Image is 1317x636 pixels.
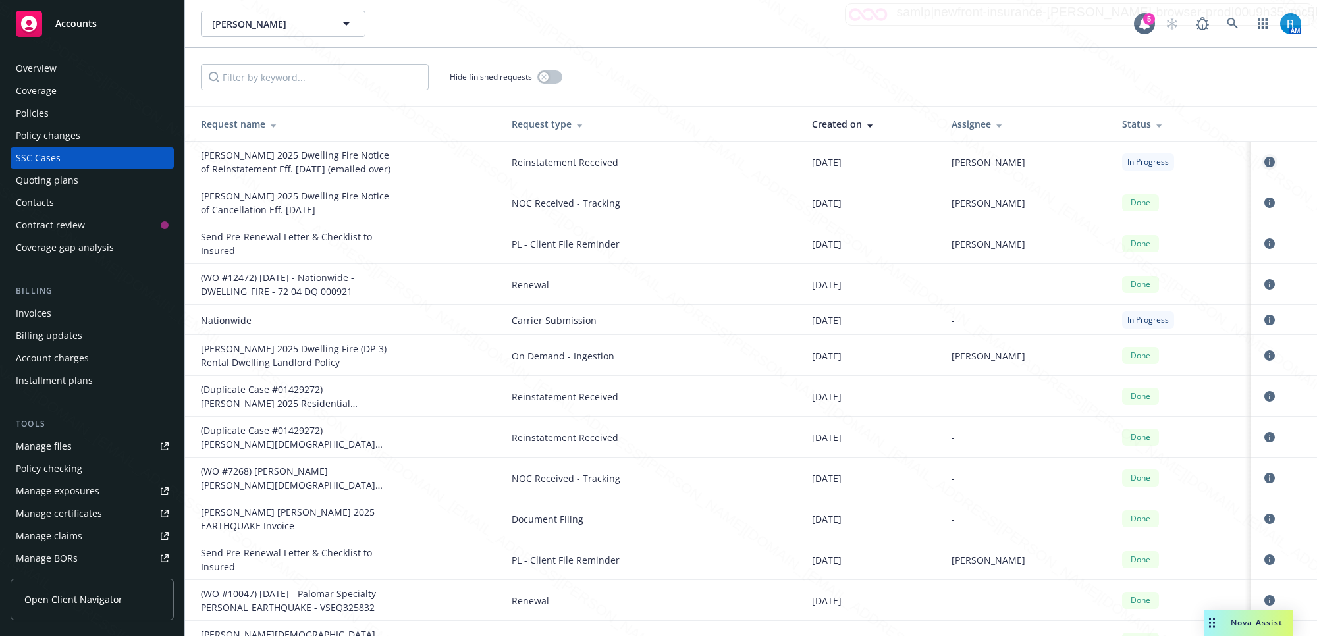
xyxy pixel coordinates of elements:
a: circleInformation [1262,511,1277,527]
span: Renewal [512,278,791,292]
span: In Progress [1127,156,1169,168]
span: Done [1127,513,1154,525]
div: Munguia, Ernest 2025 Dwelling Fire Notice of Cancellation Eff. 09-17-2025 [201,189,398,217]
a: Coverage [11,80,174,101]
div: Billing [11,284,174,298]
span: [DATE] [812,471,842,485]
a: Manage claims [11,525,174,546]
div: Contacts [16,192,54,213]
a: circleInformation [1262,470,1277,486]
span: [PERSON_NAME] [952,155,1025,169]
a: circleInformation [1262,154,1277,170]
span: [DATE] [812,512,842,526]
div: - [952,313,1102,327]
div: Manage BORs [16,548,78,569]
span: Done [1127,595,1154,606]
div: Coverage [16,80,57,101]
span: Reinstatement Received [512,390,791,404]
a: Installment plans [11,370,174,391]
div: Assignee [952,117,1102,131]
span: [PERSON_NAME] [952,196,1025,210]
a: circleInformation [1262,277,1277,292]
a: Report a Bug [1189,11,1216,37]
a: Accounts [11,5,174,42]
div: Created on [812,117,930,131]
div: Request name [201,117,491,131]
span: Done [1127,278,1154,290]
a: circleInformation [1262,388,1277,404]
span: Accounts [55,18,97,29]
a: Quoting plans [11,170,174,191]
div: Nationwide [201,313,398,327]
span: [DATE] [812,553,842,567]
div: Drag to move [1204,610,1220,636]
div: - [952,471,1102,485]
span: [PERSON_NAME] [952,349,1025,363]
span: Done [1127,472,1154,484]
div: Tools [11,417,174,431]
span: Reinstatement Received [512,155,791,169]
span: [DATE] [812,278,842,292]
span: In Progress [1127,314,1169,326]
span: [DATE] [812,155,842,169]
div: SSC Cases [16,147,61,169]
a: Contract review [11,215,174,236]
div: Munguia, Ernest 2025 Dwelling Fire Notice of Reinstatement Eff. 09-14-2025 (emailed over) [201,148,398,176]
div: Manage claims [16,525,82,546]
a: Coverage gap analysis [11,237,174,258]
div: (WO #10047) 01/08/25 - Palomar Specialty - PERSONAL_EARTHQUAKE - VSEQ325832 [201,587,398,614]
div: Installment plans [16,370,93,391]
div: Manage exposures [16,481,99,502]
span: Done [1127,431,1154,443]
span: Open Client Navigator [24,593,122,606]
div: Quoting plans [16,170,78,191]
span: PL - Client File Reminder [512,553,791,567]
span: [DATE] [812,237,842,251]
div: - [952,594,1102,608]
a: Account charges [11,348,174,369]
div: Overview [16,58,57,79]
div: Invoices [16,303,51,324]
a: SSC Cases [11,147,174,169]
span: Carrier Submission [512,313,791,327]
a: circleInformation [1262,312,1277,328]
span: Done [1127,554,1154,566]
a: Start snowing [1159,11,1185,37]
a: Manage BORs [11,548,174,569]
a: Search [1220,11,1246,37]
span: [DATE] [812,196,842,210]
span: [DATE] [812,313,842,327]
a: circleInformation [1262,195,1277,211]
span: Done [1127,350,1154,361]
a: circleInformation [1262,552,1277,568]
span: [DATE] [812,390,842,404]
span: NOC Received - Tracking [512,196,791,210]
div: Policy changes [16,125,80,146]
span: Renewal [512,594,791,608]
div: (WO #12472) 07/25/25 - Nationwide - DWELLING_FIRE - 72 04 DQ 000921 [201,271,398,298]
div: Policies [16,103,49,124]
div: (Duplicate Case #01429272) Evangelina O Munguia 2025 Residential Earthquake Reinstatement Eff 01-... [201,383,398,410]
span: [PERSON_NAME] [952,553,1025,567]
a: circleInformation [1262,429,1277,445]
div: Account charges [16,348,89,369]
div: Policy checking [16,458,82,479]
a: Policy changes [11,125,174,146]
div: Billing updates [16,325,82,346]
div: - [952,512,1102,526]
a: circleInformation [1262,593,1277,608]
div: Request type [512,117,791,131]
span: Done [1127,197,1154,209]
div: - [952,390,1102,404]
div: Send Pre-Renewal Letter & Checklist to Insured [201,230,398,257]
input: Filter by keyword... [201,64,429,90]
div: (WO #7268) EVANGELINA MUNGUIA ERNEST MUNGUIA 2025 Earthquake Notice of Cancellation eff 01-26-2025 [201,464,398,492]
img: photo [1280,13,1301,34]
div: Munguia,ernest 2025 Dwelling Fire (DP-3) Rental Dwelling Landlord Policy [201,342,398,369]
a: Policy checking [11,458,174,479]
span: Done [1127,238,1154,250]
a: Manage files [11,436,174,457]
a: Manage exposures [11,481,174,502]
a: circleInformation [1262,348,1277,363]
